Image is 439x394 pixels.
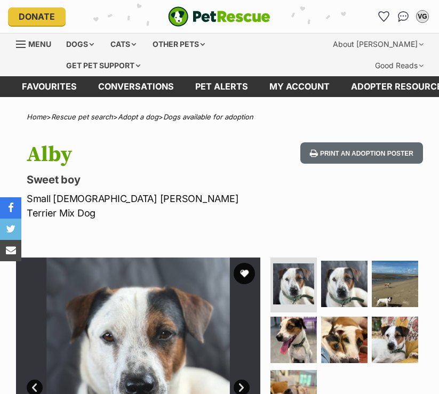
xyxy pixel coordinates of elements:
img: Photo of Alby [372,317,418,363]
a: Favourites [376,8,393,25]
img: Photo of Alby [321,261,368,307]
button: Print an adoption poster [300,142,423,164]
a: Dogs available for adoption [163,112,253,121]
a: Menu [16,34,59,53]
p: Small [DEMOGRAPHIC_DATA] [PERSON_NAME] Terrier Mix Dog [27,191,271,220]
a: PetRescue [168,6,270,27]
div: Other pets [145,34,212,55]
h1: Alby [27,142,271,167]
a: Donate [8,7,66,26]
img: chat-41dd97257d64d25036548639549fe6c8038ab92f7586957e7f3b1b290dea8141.svg [398,11,409,22]
button: My account [414,8,431,25]
p: Sweet boy [27,172,271,187]
img: Photo of Alby [372,261,418,307]
span: Menu [28,39,51,49]
div: Get pet support [59,55,148,76]
button: favourite [234,263,255,284]
a: Home [27,112,46,121]
div: Dogs [59,34,101,55]
a: conversations [87,76,185,97]
a: Favourites [11,76,87,97]
img: logo-e224e6f780fb5917bec1dbf3a21bbac754714ae5b6737aabdf751b685950b380.svg [168,6,270,27]
img: Photo of Alby [270,317,317,363]
a: Rescue pet search [51,112,113,121]
div: VG [417,11,428,22]
div: Cats [103,34,143,55]
div: About [PERSON_NAME] [325,34,431,55]
ul: Account quick links [376,8,431,25]
a: Pet alerts [185,76,259,97]
a: Adopt a dog [118,112,158,121]
img: Photo of Alby [321,317,368,363]
img: Photo of Alby [273,263,314,304]
a: Conversations [395,8,412,25]
div: Good Reads [368,55,431,76]
a: My account [259,76,340,97]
